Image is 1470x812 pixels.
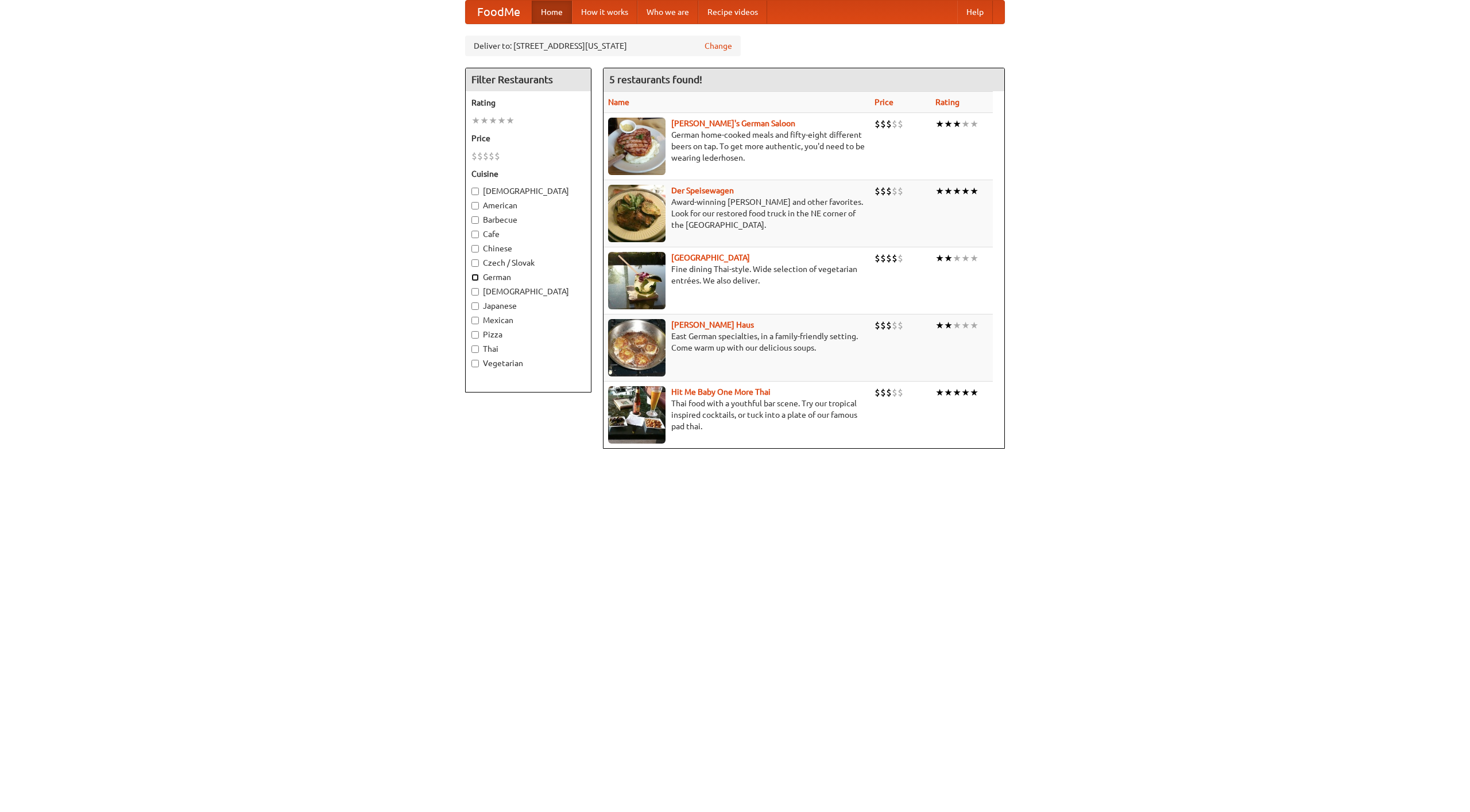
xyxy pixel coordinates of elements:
h5: Rating [471,97,585,108]
label: Japanese [471,300,585,312]
li: $ [898,252,903,265]
li: ★ [953,118,961,130]
li: ★ [961,252,970,265]
h5: Price [471,133,585,144]
li: ★ [970,185,978,197]
li: $ [875,118,880,130]
li: $ [886,118,892,130]
input: Pizza [471,331,479,339]
input: Vegetarian [471,360,479,367]
li: $ [494,150,500,162]
a: Name [608,98,629,107]
input: Thai [471,345,479,353]
ng-pluralize: 5 restaurants found! [609,74,702,85]
input: Barbecue [471,216,479,224]
li: ★ [944,118,953,130]
li: $ [886,252,892,265]
a: [GEOGRAPHIC_DATA] [671,253,750,262]
a: Change [705,40,732,52]
li: $ [489,150,494,162]
li: $ [880,386,886,399]
li: $ [477,150,483,162]
li: $ [875,319,880,332]
a: Recipe videos [698,1,767,24]
li: ★ [953,185,961,197]
a: [PERSON_NAME] Haus [671,320,754,329]
a: Home [532,1,572,24]
li: ★ [961,386,970,399]
li: ★ [935,386,944,399]
li: ★ [953,252,961,265]
a: Hit Me Baby One More Thai [671,387,771,397]
li: $ [892,386,898,399]
img: kohlhaus.jpg [608,319,666,376]
p: East German specialties, in a family-friendly setting. Come warm up with our delicious soups. [608,331,865,353]
h5: Cuisine [471,168,585,180]
li: ★ [497,114,506,127]
label: Cafe [471,228,585,240]
input: Mexican [471,317,479,324]
li: $ [892,252,898,265]
label: American [471,200,585,211]
a: Rating [935,98,960,107]
img: babythai.jpg [608,386,666,444]
li: ★ [935,118,944,130]
input: Chinese [471,245,479,252]
li: $ [875,252,880,265]
li: $ [886,386,892,399]
input: Czech / Slovak [471,259,479,267]
input: Cafe [471,231,479,238]
img: speisewagen.jpg [608,185,666,242]
label: German [471,271,585,283]
a: Der Speisewagen [671,186,734,195]
p: German home-cooked meals and fifty-eight different beers on tap. To get more authentic, you'd nee... [608,129,865,164]
li: ★ [944,252,953,265]
li: ★ [480,114,489,127]
h4: Filter Restaurants [466,68,591,91]
li: ★ [953,319,961,332]
label: Vegetarian [471,358,585,369]
label: [DEMOGRAPHIC_DATA] [471,286,585,297]
li: ★ [961,319,970,332]
li: $ [892,319,898,332]
li: $ [898,185,903,197]
li: ★ [970,386,978,399]
li: ★ [506,114,514,127]
li: $ [886,319,892,332]
li: ★ [935,319,944,332]
img: satay.jpg [608,252,666,309]
li: $ [880,319,886,332]
a: FoodMe [466,1,532,24]
li: ★ [935,185,944,197]
p: Award-winning [PERSON_NAME] and other favorites. Look for our restored food truck in the NE corne... [608,196,865,231]
li: ★ [471,114,480,127]
li: $ [880,118,886,130]
li: ★ [970,319,978,332]
li: ★ [970,118,978,130]
li: $ [875,386,880,399]
label: [DEMOGRAPHIC_DATA] [471,185,585,197]
b: [PERSON_NAME]'s German Saloon [671,119,795,128]
li: $ [898,118,903,130]
div: Deliver to: [STREET_ADDRESS][US_STATE] [465,36,741,56]
li: ★ [944,185,953,197]
li: $ [898,319,903,332]
li: $ [892,185,898,197]
label: Barbecue [471,214,585,226]
label: Chinese [471,243,585,254]
li: ★ [944,386,953,399]
a: Help [957,1,993,24]
li: $ [886,185,892,197]
input: American [471,202,479,209]
label: Pizza [471,329,585,340]
p: Fine dining Thai-style. Wide selection of vegetarian entrées. We also deliver. [608,263,865,286]
li: ★ [953,386,961,399]
li: $ [471,150,477,162]
a: How it works [572,1,637,24]
li: $ [880,252,886,265]
li: ★ [944,319,953,332]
